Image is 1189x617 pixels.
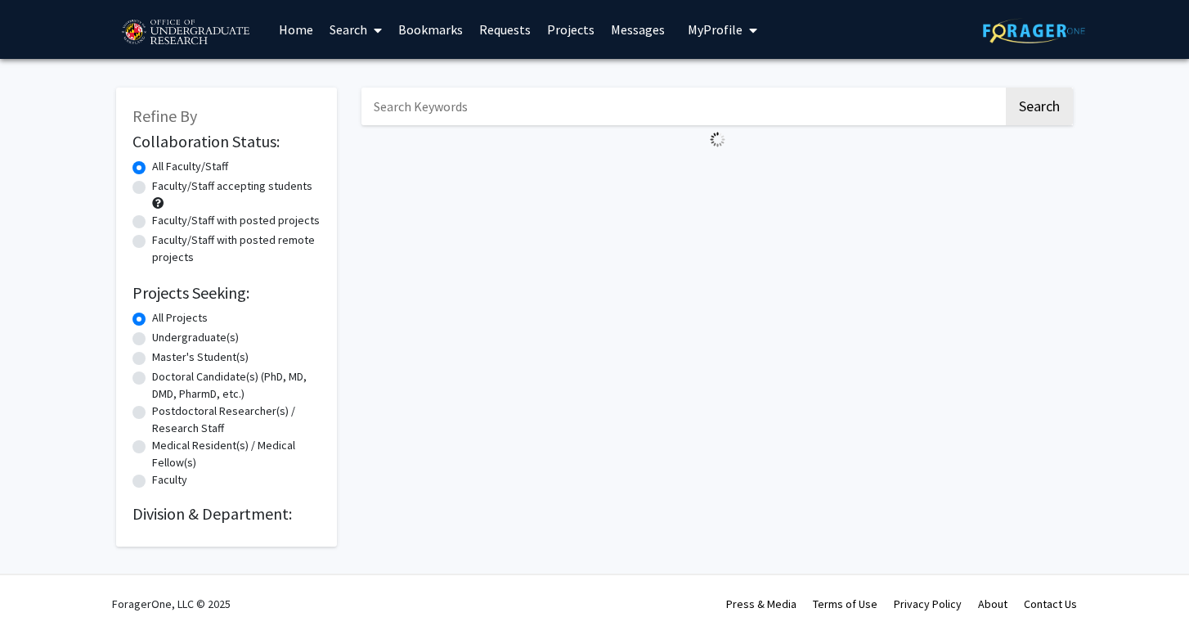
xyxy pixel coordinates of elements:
a: Contact Us [1024,597,1077,611]
span: Refine By [132,106,197,126]
img: ForagerOne Logo [983,18,1085,43]
label: Faculty/Staff accepting students [152,178,312,195]
label: Faculty/Staff with posted remote projects [152,232,321,266]
label: Doctoral Candidate(s) (PhD, MD, DMD, PharmD, etc.) [152,368,321,403]
label: Medical Resident(s) / Medical Fellow(s) [152,437,321,471]
span: My Profile [688,21,743,38]
h2: Collaboration Status: [132,132,321,151]
label: Faculty [152,471,187,489]
label: All Faculty/Staff [152,158,228,175]
button: Search [1006,88,1073,125]
label: Faculty/Staff with posted projects [152,212,320,229]
a: Press & Media [726,597,796,611]
img: University of Maryland Logo [116,12,254,53]
label: Undergraduate(s) [152,329,239,346]
a: Terms of Use [813,597,877,611]
a: About [978,597,1007,611]
a: Home [271,1,321,58]
a: Requests [471,1,539,58]
label: Master's Student(s) [152,349,249,366]
a: Messages [603,1,673,58]
a: Bookmarks [390,1,471,58]
img: Loading [703,125,732,154]
label: Postdoctoral Researcher(s) / Research Staff [152,403,321,437]
h2: Projects Seeking: [132,283,321,303]
input: Search Keywords [361,88,1003,125]
a: Privacy Policy [894,597,962,611]
nav: Page navigation [361,154,1073,191]
a: Search [321,1,390,58]
a: Projects [539,1,603,58]
h2: Division & Department: [132,504,321,524]
label: All Projects [152,309,208,327]
iframe: Chat [1119,543,1177,605]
